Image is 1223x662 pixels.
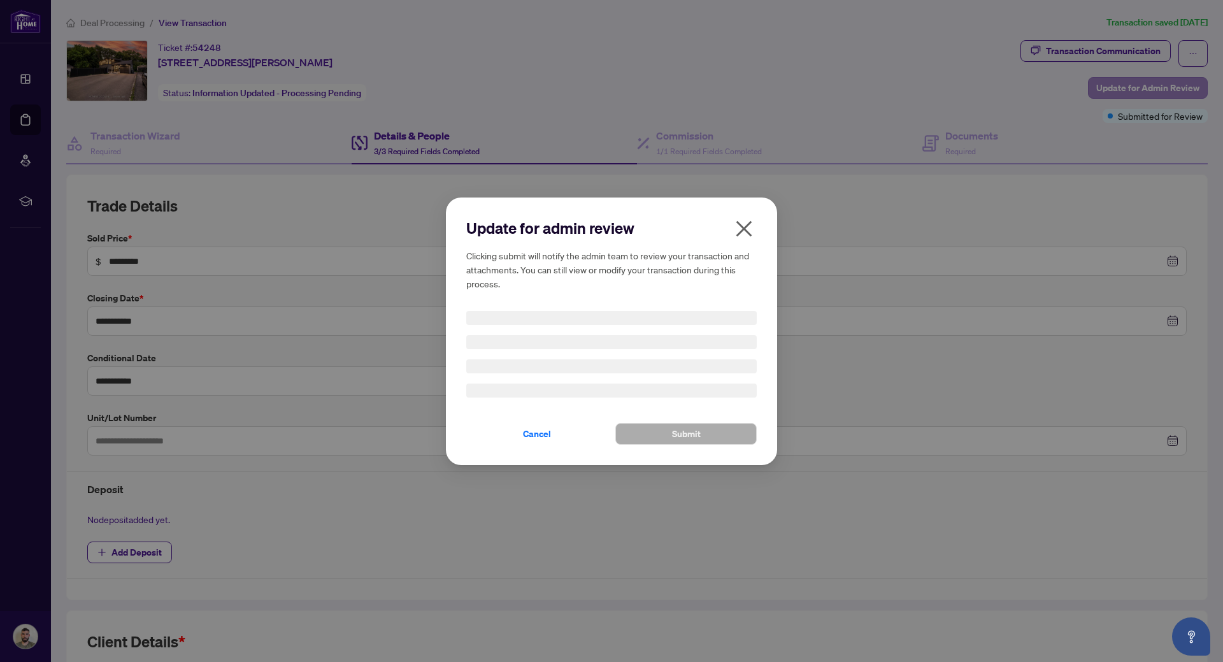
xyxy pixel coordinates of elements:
h5: Clicking submit will notify the admin team to review your transaction and attachments. You can st... [466,248,757,291]
button: Cancel [466,423,608,445]
h2: Update for admin review [466,218,757,238]
span: Cancel [523,424,551,444]
button: Open asap [1172,617,1210,656]
button: Submit [615,423,757,445]
span: close [734,219,754,239]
